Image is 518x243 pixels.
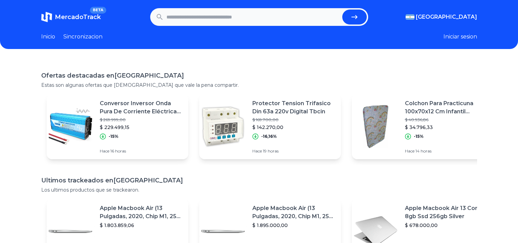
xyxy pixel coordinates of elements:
p: $ 142.270,00 [252,124,335,131]
img: MercadoTrack [41,12,52,22]
span: BETA [90,7,106,14]
p: Apple Macbook Air (13 Pulgadas, 2020, Chip M1, 256 Gb De Ssd, 8 Gb De Ram) - Plata [252,204,335,221]
p: Hace 14 horas [405,148,488,154]
p: $ 678.000,00 [405,222,488,229]
img: Featured image [47,103,94,150]
p: Apple Macbook Air 13 Core I5 8gb Ssd 256gb Silver [405,204,488,221]
button: Iniciar sesion [443,33,477,41]
img: Featured image [352,103,399,150]
p: $ 229.499,15 [100,124,183,131]
a: MercadoTrackBETA [41,12,101,22]
p: $ 269.999,00 [100,117,183,123]
p: $ 34.796,33 [405,124,488,131]
p: Colchon Para Practicuna 100x70x12 Cm Infantil Espuma - Bebushop [405,99,488,116]
p: $ 40.936,86 [405,117,488,123]
p: -15% [414,134,424,139]
p: Conversor Inversor Onda Pura De Corriente Eléctrica [PERSON_NAME] 1000w Convertidor 12v A 220v Po... [100,99,183,116]
a: Sincronizacion [63,33,103,41]
span: [GEOGRAPHIC_DATA] [416,13,477,21]
p: Apple Macbook Air (13 Pulgadas, 2020, Chip M1, 256 Gb De Ssd, 8 Gb De Ram) - Plata [100,204,183,221]
span: MercadoTrack [55,13,101,21]
p: -15% [109,134,119,139]
p: $ 1.895.000,00 [252,222,335,229]
img: Featured image [199,103,247,150]
img: Argentina [406,14,414,20]
a: Featured imageProtector Tension Trifasico Din 63a 220v Digital Tbcin$ 169.700,00$ 142.270,00-16,1... [199,94,341,159]
button: [GEOGRAPHIC_DATA] [406,13,477,21]
p: Protector Tension Trifasico Din 63a 220v Digital Tbcin [252,99,335,116]
a: Inicio [41,33,55,41]
h1: Ultimos trackeados en [GEOGRAPHIC_DATA] [41,176,477,185]
h1: Ofertas destacadas en [GEOGRAPHIC_DATA] [41,71,477,80]
p: $ 169.700,00 [252,117,335,123]
p: Estas son algunas ofertas que [DEMOGRAPHIC_DATA] que vale la pena compartir. [41,82,477,88]
p: Los ultimos productos que se trackearon. [41,187,477,193]
p: Hace 16 horas [100,148,183,154]
a: Featured imageConversor Inversor Onda Pura De Corriente Eléctrica [PERSON_NAME] 1000w Convertidor... [47,94,188,159]
p: -16,16% [261,134,277,139]
p: Hace 19 horas [252,148,335,154]
a: Featured imageColchon Para Practicuna 100x70x12 Cm Infantil Espuma - Bebushop$ 40.936,86$ 34.796,... [352,94,493,159]
p: $ 1.803.859,06 [100,222,183,229]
